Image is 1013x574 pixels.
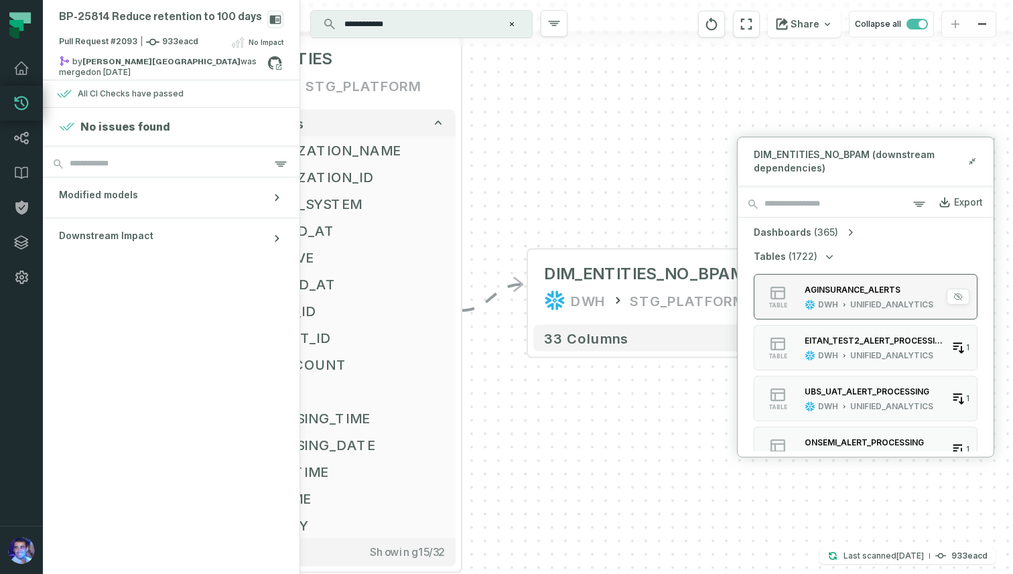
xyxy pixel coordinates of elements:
g: Edge from 86604bd369cfcdd35e04543d32124530 to f478ca3991068c7e8af8028629c6af3b [461,284,523,310]
span: table [768,353,787,360]
button: EVENT_COUNT [209,351,456,378]
img: avatar of Teddy Fernandes [8,537,35,564]
span: table [768,404,787,411]
span: 33 columns [544,330,628,346]
span: EVENTS [241,381,445,401]
button: Share [768,11,841,38]
div: UNIFIED_ANALYTICS [850,401,933,412]
strong: Omer London (somerl20) [82,58,241,66]
div: DIM_ENTITIES_NO_BPAM [544,263,745,285]
button: SOURCE_SYSTEM [209,190,456,217]
span: Modified models [59,188,138,202]
button: Showing15/32 [209,539,456,566]
span: Showing 15 / 32 [370,545,445,559]
div: by was merged [59,56,267,72]
button: ORGANIZATION_NAME [209,137,456,163]
span: SOURCE_SYSTEM [241,194,445,214]
p: Last scanned [843,549,924,563]
span: PROCESSING_DATE [241,435,445,455]
span: IS_ACTIVE [241,247,445,267]
relative-time: Sep 1, 2025, 3:14 PM GMT+3 [896,551,924,561]
span: (365) [814,226,838,239]
button: START_TIME [209,458,456,485]
span: END_TIME [241,488,445,508]
button: tableDWHUNIFIED_ANALYTICS1 [754,274,977,319]
div: DWH [818,299,838,310]
div: DWH [818,401,838,412]
button: EVENTS [209,378,456,405]
button: PROCESSING_DATE [209,431,456,458]
span: ORGANIZATION_ID [241,167,445,187]
button: ORGANIZATION_ID [209,163,456,190]
div: Export [954,196,983,208]
div: DWH [818,350,838,361]
button: CREATED_AT [209,217,456,244]
button: UPDATED_AT [209,271,456,297]
div: UNIFIED_ANALYTICS [850,350,933,361]
button: IS_ACTIVE [209,244,456,271]
div: ONSEMI_ALERT_PROCESSING [805,437,924,447]
button: Downstream Impact [43,218,299,259]
span: INCIDENT_ID [241,328,445,348]
button: zoom out [969,11,996,38]
span: Downstream Impact [59,229,153,242]
span: EVENT_COUNT [241,354,445,374]
span: 1 [966,393,969,404]
span: Tables [754,250,786,263]
button: Dashboards(365) [754,226,857,239]
div: UNIFIED_ANALYTICS [850,299,933,310]
div: UBS_UAT_ALERT_PROCESSING [805,386,929,397]
div: EITAN_TEST2_ALERT_PROCESSING [805,336,946,346]
a: View on github [266,54,283,72]
button: Modified models [43,177,299,218]
span: table [768,302,787,309]
div: AGINSURANCE_ALERTS [805,285,900,295]
button: Collapse all [849,11,934,38]
span: Dashboards [754,226,811,239]
button: END_TIME [209,485,456,512]
button: Clear search query [505,17,519,31]
button: SEVERITY [209,512,456,539]
span: 1 [966,444,969,455]
h4: 933eacd [951,552,988,560]
span: DIM_ENTITIES_NO_BPAM (downstream dependencies) [754,148,967,175]
h4: No issues found [80,119,170,135]
div: BP-25814 Reduce retention to 100 days [59,11,262,23]
button: tableDWHUNIFIED_ANALYTICS1 [754,427,977,472]
span: (1722) [789,250,817,263]
button: INCIDENT_ID [209,324,456,351]
span: 1 [966,342,969,353]
div: DWH [571,290,606,311]
button: PROCESSING_TIME [209,405,456,431]
span: SEVERITY [241,515,445,535]
span: CREATED_AT [241,220,445,240]
span: ENTITY_ID [241,301,445,321]
span: PROCESSING_TIME [241,408,445,428]
span: START_TIME [241,461,445,482]
relative-time: Nov 12, 2024, 11:59 AM GMT+2 [91,67,131,77]
div: STG_PLATFORM [306,75,422,96]
span: UPDATED_AT [241,274,445,294]
div: All CI Checks have passed [78,88,184,99]
span: ORGANIZATION_NAME [241,140,445,160]
button: tableDWHUNIFIED_ANALYTICS1 [754,376,977,421]
button: ENTITY_ID [209,297,456,324]
a: Export [927,193,983,216]
span: No Impact [249,37,283,48]
button: Tables(1722) [754,250,836,263]
div: STG_PLATFORM [630,290,746,311]
button: tableDWHUNIFIED_ANALYTICS1 [754,325,977,370]
span: Pull Request #2093 933eacd [59,35,198,49]
button: Last scanned[DATE] 3:14:25 PM933eacd [819,548,996,564]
